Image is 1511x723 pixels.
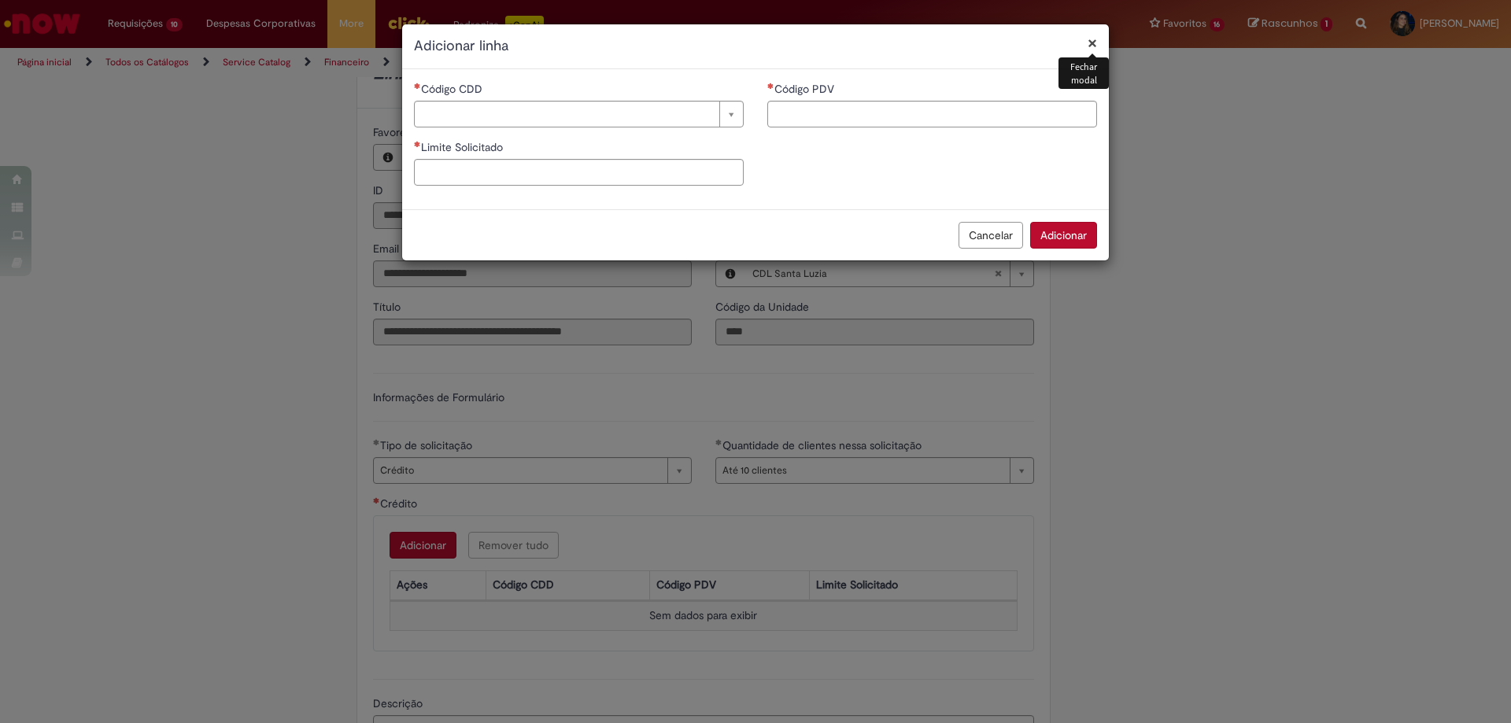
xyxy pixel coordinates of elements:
[421,140,506,154] span: Limite Solicitado
[959,222,1023,249] button: Cancelar
[414,141,421,147] span: Necessários
[1030,222,1097,249] button: Adicionar
[421,82,486,96] span: Necessários - Código CDD
[767,101,1097,127] input: Código PDV
[1088,35,1097,51] button: Fechar modal
[414,83,421,89] span: Necessários
[767,83,774,89] span: Necessários
[1058,57,1109,89] div: Fechar modal
[414,159,744,186] input: Limite Solicitado
[774,82,837,96] span: Código PDV
[414,36,1097,57] h2: Adicionar linha
[414,101,744,127] a: Limpar campo Código CDD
